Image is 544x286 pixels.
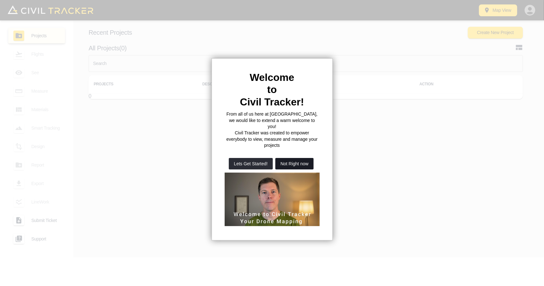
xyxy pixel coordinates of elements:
iframe: Welcome to Civil Tracker [225,173,320,226]
p: From all of us here at [GEOGRAPHIC_DATA], we would like to extend a warm welcome to you! [225,111,320,130]
h2: Welcome [225,71,320,83]
button: Lets Get Started! [229,158,273,169]
h2: Civil Tracker! [225,96,320,108]
p: Civil Tracker was created to empower everybody to view, measure and manage your projects [225,130,320,149]
button: Not Right now [275,158,314,169]
h2: to [225,83,320,96]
